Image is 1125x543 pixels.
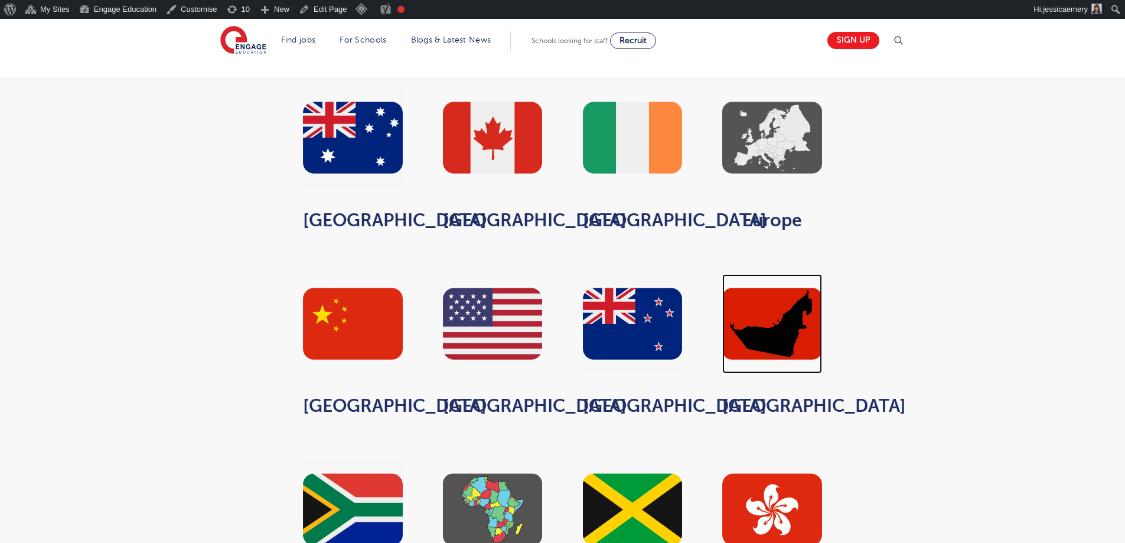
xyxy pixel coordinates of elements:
[397,6,405,13] div: Focus keyphrase not set
[1043,5,1088,14] span: jessicaemery
[220,26,266,56] img: Engage Education
[610,32,656,49] a: Recruit
[443,396,627,416] strong: [GEOGRAPHIC_DATA]
[281,35,316,44] a: Find jobs
[303,210,403,230] a: [GEOGRAPHIC_DATA]
[827,32,879,49] a: Sign up
[619,36,647,45] span: Recruit
[443,396,543,416] a: [GEOGRAPHIC_DATA]
[303,210,487,230] strong: [GEOGRAPHIC_DATA]
[722,210,822,230] a: Europe
[303,396,487,416] strong: [GEOGRAPHIC_DATA]
[583,396,683,416] a: [GEOGRAPHIC_DATA]
[531,37,608,45] span: Schools looking for staff
[340,35,386,44] a: For Schools
[443,210,543,230] a: [GEOGRAPHIC_DATA]
[583,210,683,230] a: [GEOGRAPHIC_DATA]
[303,396,403,416] a: [GEOGRAPHIC_DATA]
[443,210,627,230] strong: [GEOGRAPHIC_DATA]
[722,396,822,416] a: [GEOGRAPHIC_DATA]
[411,35,491,44] a: Blogs & Latest News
